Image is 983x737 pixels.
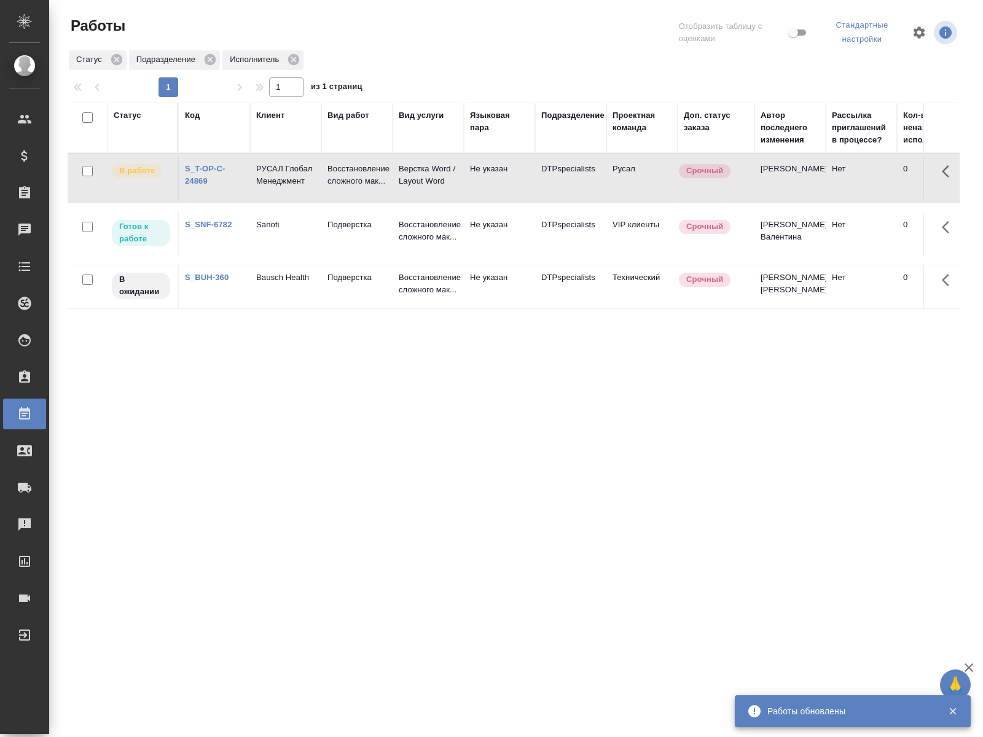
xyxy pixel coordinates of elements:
[111,271,171,300] div: Исполнитель назначен, приступать к работе пока рано
[256,109,284,122] div: Клиент
[464,265,535,308] td: Не указан
[129,50,220,70] div: Подразделение
[767,705,930,717] div: Работы обновлены
[327,219,386,231] p: Подверстка
[606,157,678,200] td: Русал
[311,79,362,97] span: из 1 страниц
[256,219,315,231] p: Sanofi
[904,18,934,47] span: Настроить таблицу
[686,220,723,233] p: Срочный
[679,20,786,45] span: Отобразить таблицу с оценками
[464,157,535,200] td: Не указан
[119,273,163,298] p: В ожидании
[826,265,897,308] td: Нет
[686,273,723,286] p: Срочный
[399,109,444,122] div: Вид услуги
[399,219,458,243] p: Восстановление сложного мак...
[136,53,200,66] p: Подразделение
[606,265,678,308] td: Технический
[940,706,965,717] button: Закрыть
[327,271,386,284] p: Подверстка
[684,109,748,134] div: Доп. статус заказа
[119,165,155,177] p: В работе
[826,213,897,255] td: Нет
[826,157,897,200] td: Нет
[399,163,458,187] p: Верстка Word / Layout Word
[945,672,966,698] span: 🙏
[68,16,125,36] span: Работы
[903,109,977,146] div: Кол-во неназначенных исполнителей
[761,109,820,146] div: Автор последнего изменения
[399,271,458,296] p: Восстановление сложного мак...
[535,265,606,308] td: DTPspecialists
[256,163,315,187] p: РУСАЛ Глобал Менеджмент
[327,109,369,122] div: Вид работ
[464,213,535,255] td: Не указан
[934,157,964,186] button: Здесь прячутся важные кнопки
[69,50,127,70] div: Статус
[535,213,606,255] td: DTPspecialists
[222,50,304,70] div: Исполнитель
[754,213,826,255] td: [PERSON_NAME] Валентина
[230,53,283,66] p: Исполнитель
[535,157,606,200] td: DTPspecialists
[613,109,672,134] div: Проектная команда
[111,219,171,248] div: Исполнитель может приступить к работе
[541,109,605,122] div: Подразделение
[940,669,971,700] button: 🙏
[185,109,200,122] div: Код
[686,165,723,177] p: Срочный
[832,109,891,146] div: Рассылка приглашений в процессе?
[185,164,225,185] a: S_T-OP-C-24869
[820,16,904,49] div: split button
[934,21,960,44] span: Посмотреть информацию
[934,213,964,242] button: Здесь прячутся важные кнопки
[934,265,964,295] button: Здесь прячутся важные кнопки
[470,109,529,134] div: Языковая пара
[111,163,171,179] div: Исполнитель выполняет работу
[327,163,386,187] p: Восстановление сложного мак...
[76,53,106,66] p: Статус
[114,109,141,122] div: Статус
[119,220,163,245] p: Готов к работе
[754,265,826,308] td: [PERSON_NAME] [PERSON_NAME]
[754,157,826,200] td: [PERSON_NAME]
[606,213,678,255] td: VIP клиенты
[185,273,229,282] a: S_BUH-360
[185,220,232,229] a: S_SNF-6782
[256,271,315,284] p: Bausch Health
